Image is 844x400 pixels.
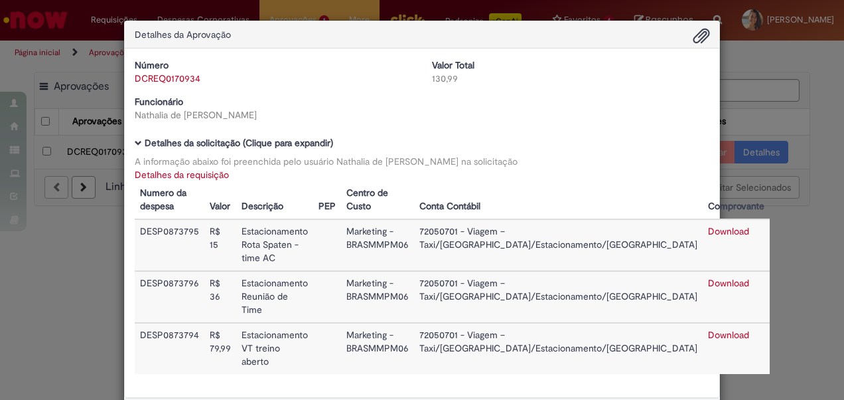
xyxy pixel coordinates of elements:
[432,59,474,71] b: Valor Total
[414,181,703,219] th: Conta Contábil
[236,219,313,271] td: Estacionamento Rota Spaten - time AC
[341,271,414,323] td: Marketing - BRASMMPM06
[313,181,341,219] th: PEP
[432,72,709,85] div: 130,99
[145,137,333,149] b: Detalhes da solicitação (Clique para expandir)
[135,155,709,168] div: A informação abaixo foi preenchida pelo usuário Nathalia de [PERSON_NAME] na solicitação
[414,271,703,323] td: 72050701 - Viagem – Taxi/[GEOGRAPHIC_DATA]/Estacionamento/[GEOGRAPHIC_DATA]
[204,181,236,219] th: Valor
[135,169,229,181] a: Detalhes da requisição
[135,96,183,108] b: Funcionário
[414,323,703,374] td: 72050701 - Viagem – Taxi/[GEOGRAPHIC_DATA]/Estacionamento/[GEOGRAPHIC_DATA]
[204,271,236,323] td: R$ 36
[135,29,231,41] span: Detalhes da Aprovação
[135,138,709,148] h5: Detalhes da solicitação (Clique para expandir)
[708,225,749,237] a: Download
[236,181,313,219] th: Descrição
[135,219,204,271] td: DESP0873795
[135,72,200,84] a: DCREQ0170934
[135,59,169,71] b: Número
[703,181,770,219] th: Comprovante
[708,329,749,341] a: Download
[135,108,412,122] div: Nathalia de [PERSON_NAME]
[204,219,236,271] td: R$ 15
[204,323,236,374] td: R$ 79,99
[341,323,414,374] td: Marketing - BRASMMPM06
[135,323,204,374] td: DESP0873794
[708,277,749,289] a: Download
[236,271,313,323] td: Estacionamento Reunião de Time
[135,181,204,219] th: Numero da despesa
[236,323,313,374] td: Estacionamento VT treino aberto
[135,271,204,323] td: DESP0873796
[341,181,414,219] th: Centro de Custo
[414,219,703,271] td: 72050701 - Viagem – Taxi/[GEOGRAPHIC_DATA]/Estacionamento/[GEOGRAPHIC_DATA]
[341,219,414,271] td: Marketing - BRASMMPM06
